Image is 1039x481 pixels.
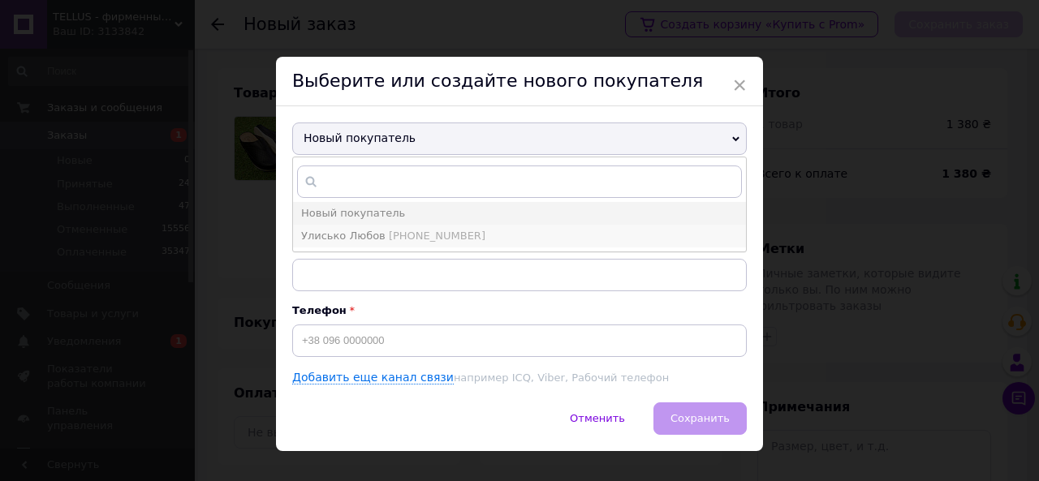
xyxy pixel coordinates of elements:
button: Отменить [553,402,642,435]
span: Новый покупатель [301,207,405,219]
p: Телефон [292,304,747,316]
div: Выберите или создайте нового покупателя [276,57,763,106]
span: [PHONE_NUMBER] [389,230,485,242]
span: например ICQ, Viber, Рабочий телефон [454,371,669,384]
a: Добавить еще канал связи [292,371,454,384]
input: +38 096 0000000 [292,324,747,357]
span: Новый покупатель [292,122,747,155]
span: Отменить [570,412,625,424]
span: Улисько Любов [301,230,386,242]
span: × [732,71,747,99]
